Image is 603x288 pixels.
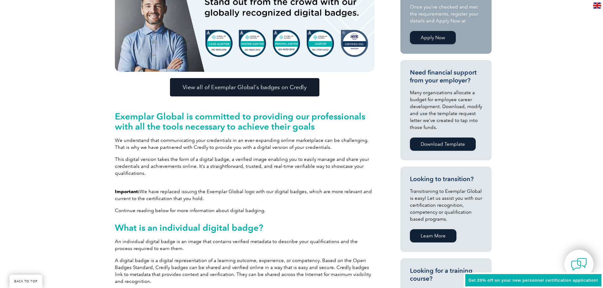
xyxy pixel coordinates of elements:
h2: Exemplar Global is committed to providing our professionals with all the tools necessary to achie... [115,111,374,132]
h3: Need financial support from your employer? [410,69,482,84]
a: Download Template [410,138,476,151]
span: Get 20% off on your new personnel certification application! [468,278,598,283]
h3: Looking to transition? [410,175,482,183]
img: contact-chat.png [571,256,587,272]
p: Once you’ve checked and met the requirements, register your details and Apply Now at [410,3,482,24]
a: BACK TO TOP [9,275,42,288]
p: We understand that communicating your credentials in an ever-expanding online marketplace can be ... [115,137,374,151]
a: Learn More [410,229,456,242]
span: View all of Exemplar Global’s badges on Credly [183,84,307,90]
h3: Looking for a training course? [410,267,482,283]
p: A digital badge is a digital representation of a learning outcome, experience, or competency. Bas... [115,257,374,285]
a: Apply Now [410,31,456,44]
p: Transitioning to Exemplar Global is easy! Let us assist you with our certification recognition, c... [410,188,482,223]
p: An individual digital badge is an image that contains verified metadata to describe your qualific... [115,238,374,252]
p: Many organizations allocate a budget for employee career development. Download, modify and use th... [410,89,482,131]
img: en [593,3,601,9]
a: View all of Exemplar Global’s badges on Credly [170,78,319,96]
p: We have replaced issuing the Exemplar Global logo with our digital badges, which are more relevan... [115,188,374,202]
h2: What is an individual digital badge? [115,223,374,233]
p: This digital version takes the form of a digital badge, a verified image enabling you to easily m... [115,156,374,177]
p: Continue reading below for more information about digital badging. [115,207,374,214]
strong: Important: [115,189,140,194]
